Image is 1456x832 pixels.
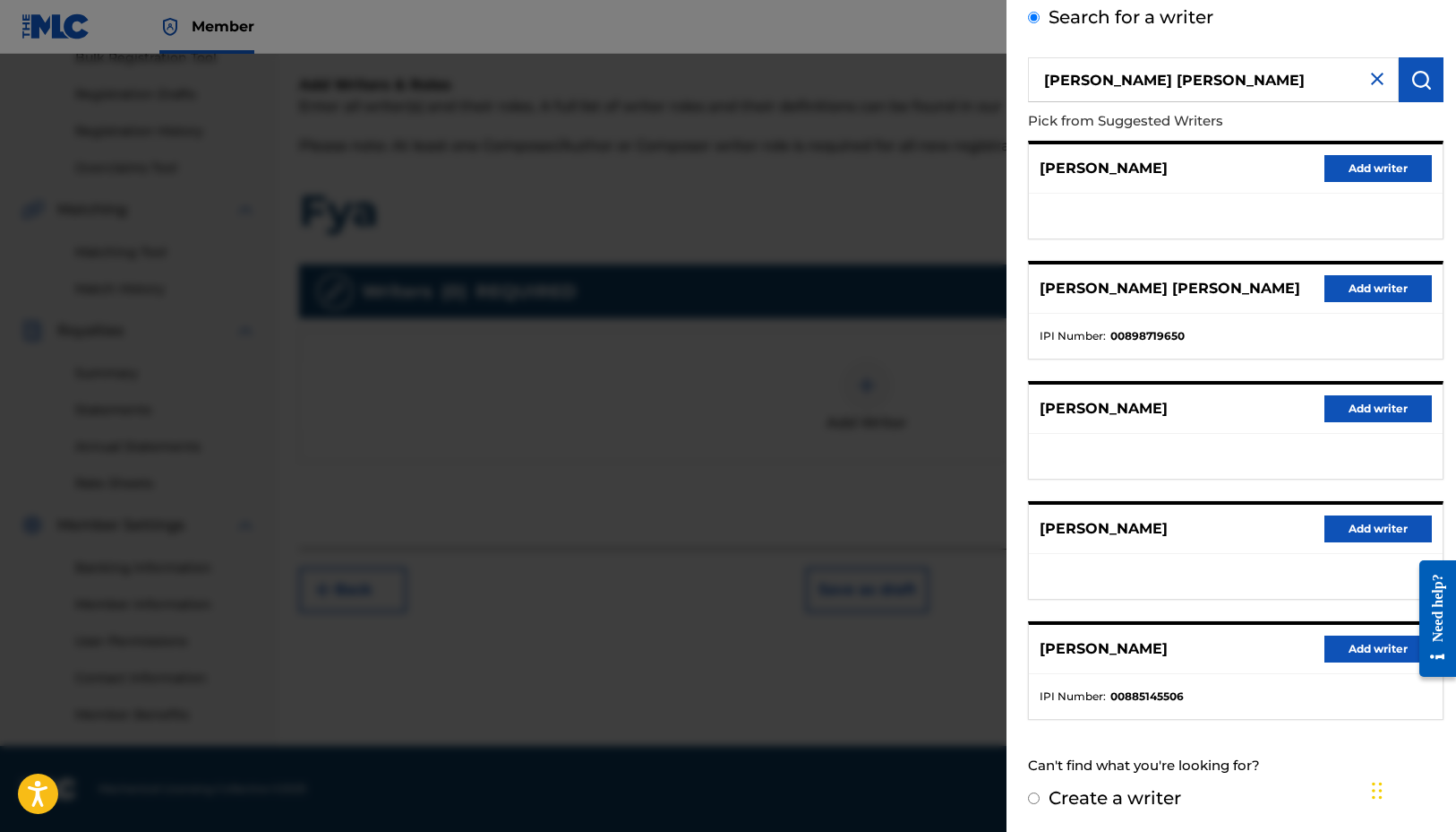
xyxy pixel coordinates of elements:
button: Add writer [1324,395,1432,422]
strong: 00885145506 [1110,689,1184,705]
img: MLC Logo [21,13,90,39]
div: Drag [1372,764,1383,818]
img: Top Rightsholder [159,16,181,38]
span: IPI Number : [1040,689,1106,705]
div: Can't find what you're looking for? [1028,747,1443,785]
p: [PERSON_NAME] [1040,518,1168,540]
span: IPI Number : [1040,328,1106,344]
button: Add writer [1324,155,1432,182]
button: Add writer [1324,636,1432,663]
button: Add writer [1324,275,1432,302]
iframe: Resource Center [1406,542,1456,696]
p: [PERSON_NAME] [1040,638,1168,660]
img: close [1366,68,1388,90]
span: Member [192,16,254,37]
strong: 00898719650 [1110,328,1185,344]
p: [PERSON_NAME] [1040,158,1168,179]
img: Search Works [1410,69,1432,91]
p: Pick from Suggested Writers [1028,102,1341,141]
p: [PERSON_NAME] [PERSON_NAME] [1040,278,1300,299]
input: Search writer's name or IPI Number [1028,57,1399,102]
p: [PERSON_NAME] [1040,398,1168,420]
iframe: Chat Widget [1366,746,1456,832]
button: Add writer [1324,516,1432,542]
label: Create a writer [1049,787,1181,809]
